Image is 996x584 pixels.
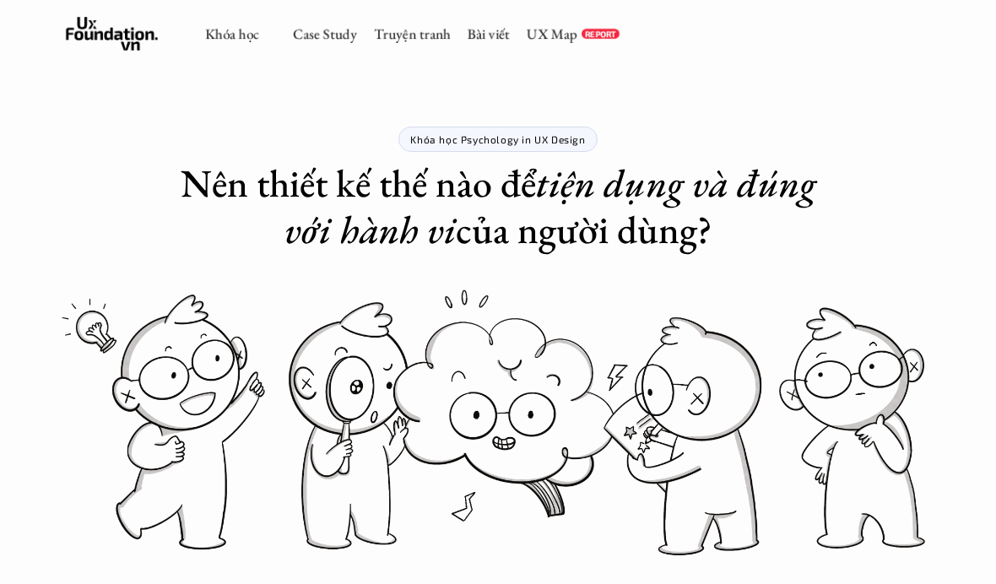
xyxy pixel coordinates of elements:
a: Truyện tranh [374,24,451,43]
p: Khóa học Psychology in UX Design [410,133,585,145]
a: Khóa học [205,24,259,43]
h1: Nên thiết kế thế nào để của người dùng? [160,160,836,253]
p: REPORT [585,29,616,39]
em: tiện dụng và đúng với hành vi [284,158,825,255]
a: Case Study [293,24,357,43]
a: UX Map [527,24,577,43]
a: Bài viết [468,24,510,43]
a: REPORT [582,29,620,39]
